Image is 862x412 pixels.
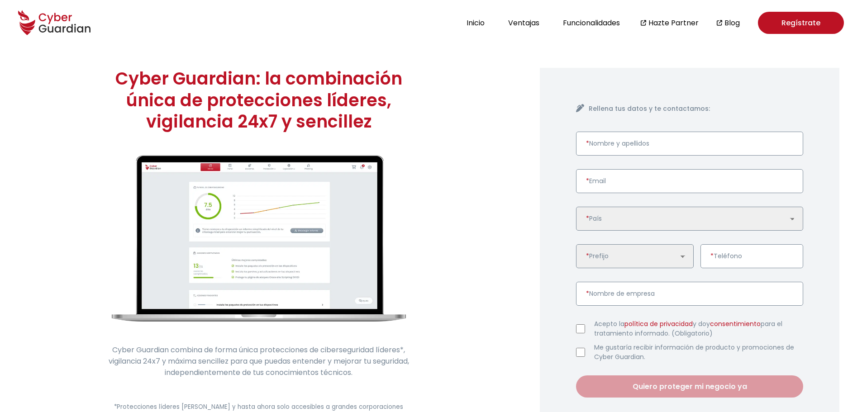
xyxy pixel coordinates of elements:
[700,244,803,268] input: Introduce un número de teléfono válido.
[648,17,699,28] a: Hazte Partner
[464,17,487,29] button: Inicio
[100,344,417,378] p: Cyber Guardian combina de forma única protecciones de ciberseguridad líderes*, vigilancia 24x7 y ...
[576,375,803,398] button: Quiero proteger mi negocio ya
[114,403,403,411] small: *Protecciones líderes [PERSON_NAME] y hasta ahora solo accesibles a grandes corporaciones
[100,68,417,133] h1: Cyber Guardian: la combinación única de protecciones líderes, vigilancia 24x7 y sencillez
[505,17,542,29] button: Ventajas
[594,319,803,338] label: Acepto la y doy para el tratamiento informado. (Obligatorio)
[589,104,803,114] h4: Rellena tus datos y te contactamos:
[758,12,844,34] a: Regístrate
[594,343,803,362] label: Me gustaría recibir información de producto y promociones de Cyber Guardian.
[710,319,761,328] a: consentimiento
[624,319,693,328] a: política de privacidad
[560,17,623,29] button: Funcionalidades
[724,17,740,28] a: Blog
[112,155,406,322] img: cyberguardian-home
